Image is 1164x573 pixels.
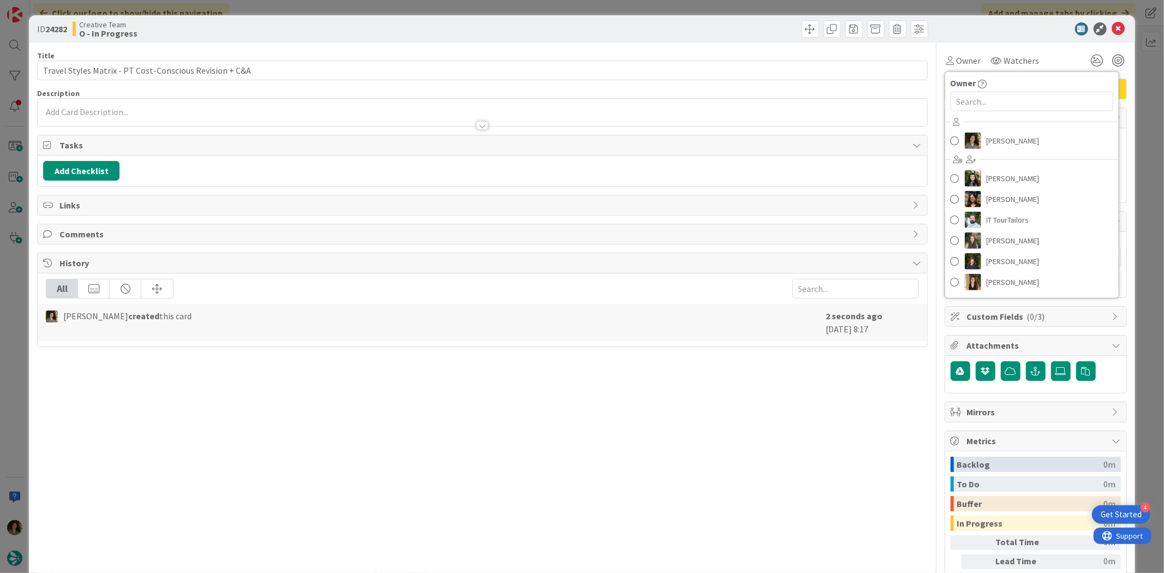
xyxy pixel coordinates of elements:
input: Search... [951,92,1113,111]
div: Get Started [1101,509,1142,520]
img: BC [965,170,981,187]
span: Support [23,2,50,15]
img: IT [965,212,981,228]
span: History [59,256,907,270]
span: Links [59,199,907,212]
span: [PERSON_NAME] [987,133,1040,149]
div: 0m [1104,496,1116,511]
img: MC [965,253,981,270]
a: DR[PERSON_NAME] [945,189,1119,210]
div: 0m [1060,535,1116,550]
input: type card name here... [37,61,927,80]
span: Owner [957,54,981,67]
a: MS[PERSON_NAME] [945,130,1119,151]
div: In Progress [957,516,1104,531]
span: IT TourTailors [987,212,1029,228]
span: Custom Fields [967,310,1107,323]
div: 0m [1060,554,1116,569]
span: Owner [951,76,976,89]
div: To Do [957,476,1104,492]
img: DR [965,191,981,207]
img: SP [965,274,981,290]
div: Open Get Started checklist, remaining modules: 4 [1092,505,1150,524]
img: MS [965,133,981,149]
input: Search... [792,279,919,299]
b: 24282 [45,23,67,34]
div: 0m [1104,457,1116,472]
b: O - In Progress [79,29,138,38]
span: [PERSON_NAME] [987,191,1040,207]
a: SP[PERSON_NAME] [945,272,1119,293]
div: Lead Time [996,554,1056,569]
div: [DATE] 8:17 [826,309,919,336]
img: MS [46,311,58,323]
span: Creative Team [79,20,138,29]
div: 4 [1141,503,1150,512]
b: 2 seconds ago [826,311,883,321]
span: [PERSON_NAME] [987,253,1040,270]
span: [PERSON_NAME] [987,170,1040,187]
span: Metrics [967,434,1107,447]
label: Title [37,51,55,61]
a: BC[PERSON_NAME] [945,168,1119,189]
b: created [128,311,159,321]
a: IG[PERSON_NAME] [945,230,1119,251]
span: Attachments [967,339,1107,352]
a: ITIT TourTailors [945,210,1119,230]
span: Mirrors [967,405,1107,419]
span: [PERSON_NAME] [987,232,1040,249]
div: Backlog [957,457,1104,472]
span: Comments [59,228,907,241]
span: [PERSON_NAME] [987,274,1040,290]
div: Total Time [996,535,1056,550]
span: ( 0/3 ) [1027,311,1045,322]
span: ID [37,22,67,35]
button: Add Checklist [43,161,120,181]
img: IG [965,232,981,249]
a: MC[PERSON_NAME] [945,251,1119,272]
div: All [46,279,78,298]
span: Tasks [59,139,907,152]
div: 0m [1104,476,1116,492]
span: Watchers [1004,54,1040,67]
span: Description [37,88,80,98]
span: [PERSON_NAME] this card [63,309,192,323]
div: Buffer [957,496,1104,511]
